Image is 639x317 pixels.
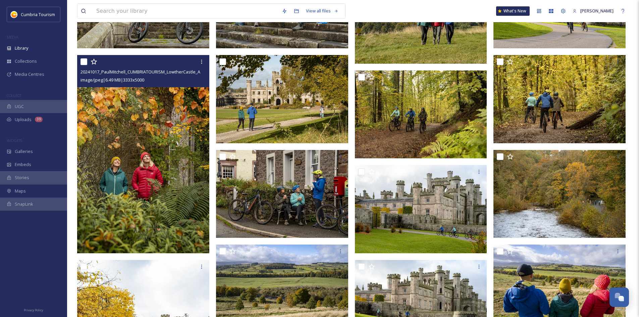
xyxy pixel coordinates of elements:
span: Maps [15,188,26,194]
span: SnapLink [15,201,33,207]
span: COLLECT [7,93,21,98]
span: Library [15,45,28,51]
button: Open Chat [609,287,629,307]
a: What's New [496,6,530,16]
img: 20241017_PaulMitchell_CUMBRIATOURISM_LowtherCastle_Askham_-209.jpg [216,55,348,143]
a: [PERSON_NAME] [569,4,617,17]
img: 20241017_PaulMitchell_CUMBRIATOURISM_LowtherCastle_Askham_-191.jpg [77,55,209,253]
span: Stories [15,174,29,181]
span: [PERSON_NAME] [580,8,614,14]
span: UGC [15,103,24,110]
a: View all files [303,4,342,17]
span: Embeds [15,161,31,168]
img: 20241017_PaulMitchell_CUMBRIATOURISM_LowtherCastle_Askham_-122.jpg [493,150,626,238]
span: image/jpeg | 6.49 MB | 3333 x 5000 [81,77,144,83]
span: Privacy Policy [24,308,43,312]
img: 20241017_PaulMitchell_CUMBRIATOURISM_LowtherCastle_Askham_-131.jpg [493,55,626,143]
span: Collections [15,58,37,64]
span: Galleries [15,148,33,155]
span: 20241017_PaulMitchell_CUMBRIATOURISM_LowtherCastle_Askham_-191.jpg [81,68,231,75]
span: Media Centres [15,71,44,77]
a: Privacy Policy [24,306,43,314]
img: 20241017_PaulMitchell_CUMBRIATOURISM_LowtherCastle_Askham_-113.jpg [216,150,348,238]
span: Uploads [15,116,32,123]
img: 20241017_PaulMitchell_CUMBRIATOURISM_LowtherCastle_Askham_-167.jpg [355,165,487,253]
span: Cumbria Tourism [21,11,55,17]
img: 20241017_PaulMitchell_CUMBRIATOURISM_LowtherCastle_Askham_-133.jpg [355,70,487,159]
input: Search your library [93,4,278,18]
span: MEDIA [7,35,18,40]
img: images.jpg [11,11,17,18]
div: 39 [35,117,43,122]
span: WIDGETS [7,138,22,143]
